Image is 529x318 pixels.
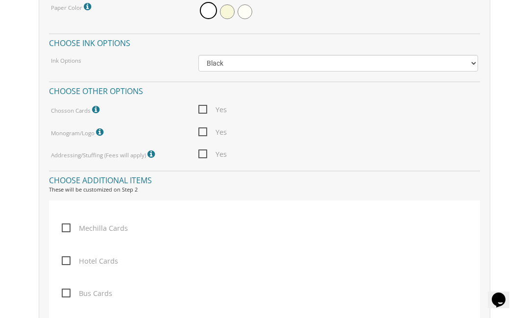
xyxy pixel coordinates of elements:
label: Paper Color [51,0,94,13]
iframe: chat widget [488,279,519,308]
label: Ink Options [51,57,81,65]
span: Bus Cards [62,287,112,299]
span: Yes [198,126,227,138]
h4: Choose additional items [49,171,481,188]
label: Monogram/Logo [51,126,106,139]
h4: Choose other options [49,81,481,98]
div: These will be customized on Step 2 [49,186,481,194]
h4: Choose ink options [49,33,481,50]
label: Chosson Cards [51,103,102,116]
span: Mechilla Cards [62,222,128,234]
label: Addressing/Stuffing (Fees will apply) [51,148,157,161]
span: Yes [198,148,227,160]
span: Yes [198,103,227,116]
span: Hotel Cards [62,255,118,267]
